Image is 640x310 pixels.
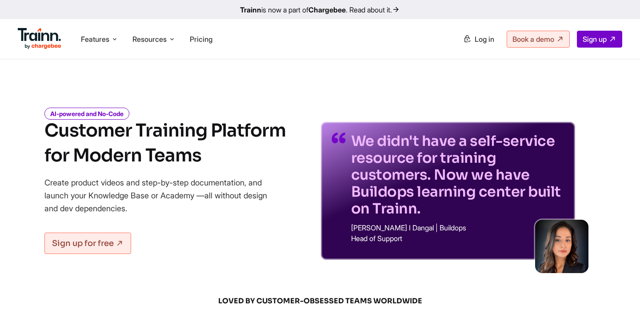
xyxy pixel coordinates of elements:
p: Create product videos and step-by-step documentation, and launch your Knowledge Base or Academy —... [44,176,280,215]
span: Sign up [583,35,607,44]
i: AI-powered and No-Code [44,108,129,120]
img: Trainn Logo [18,28,61,49]
span: LOVED BY CUSTOMER-OBSESSED TEAMS WORLDWIDE [107,296,533,306]
p: [PERSON_NAME] I Dangal | Buildops [351,224,564,231]
b: Trainn [240,5,261,14]
a: Sign up for free [44,233,131,254]
a: Log in [458,31,500,47]
img: sabina-buildops.d2e8138.png [535,220,588,273]
a: Book a demo [507,31,570,48]
a: Sign up [577,31,622,48]
b: Chargebee [308,5,346,14]
span: Log in [475,35,494,44]
img: quotes-purple.41a7099.svg [332,133,346,143]
span: Book a demo [512,35,554,44]
a: Pricing [190,35,212,44]
span: Resources [132,34,167,44]
span: Features [81,34,109,44]
p: We didn't have a self-service resource for training customers. Now we have Buildops learning cent... [351,133,564,217]
p: Head of Support [351,235,564,242]
h1: Customer Training Platform for Modern Teams [44,118,286,168]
